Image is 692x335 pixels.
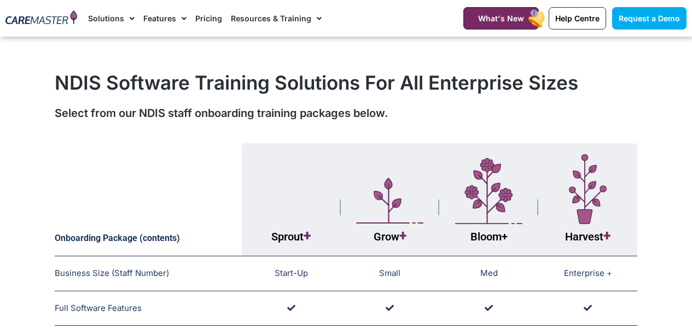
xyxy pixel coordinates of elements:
img: Layer_1-7-1.svg [569,154,607,224]
span: Help Centre [555,14,600,23]
a: Request a Demo [612,7,687,30]
span: Harvest [565,230,610,243]
span: + [603,228,610,244]
a: What's New [463,7,539,30]
td: Enterprise + [538,256,637,291]
div: Select from our NDIS staff onboarding training packages below. [55,105,637,121]
span: Sprout [271,230,311,243]
img: CareMaster Logo [5,10,77,26]
span: Business Size (Staff Number) [55,268,169,278]
span: What's New [478,14,524,23]
span: Grow [374,230,406,243]
img: Layer_1-5.svg [356,178,423,224]
a: Help Centre [549,7,606,30]
td: Med [439,256,538,291]
span: Full Software Features [55,303,142,313]
span: Request a Demo [619,14,680,23]
span: + [399,228,406,244]
img: Layer_1-4-1.svg [455,158,522,225]
td: Start-Up [242,256,341,291]
td: Small [341,256,440,291]
span: Bloom [470,230,508,243]
h1: NDIS Software Training Solutions For All Enterprise Sizes [55,71,637,94]
th: Onboarding Package (contents) [55,143,242,256]
span: + [502,230,508,243]
span: + [304,228,311,244]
